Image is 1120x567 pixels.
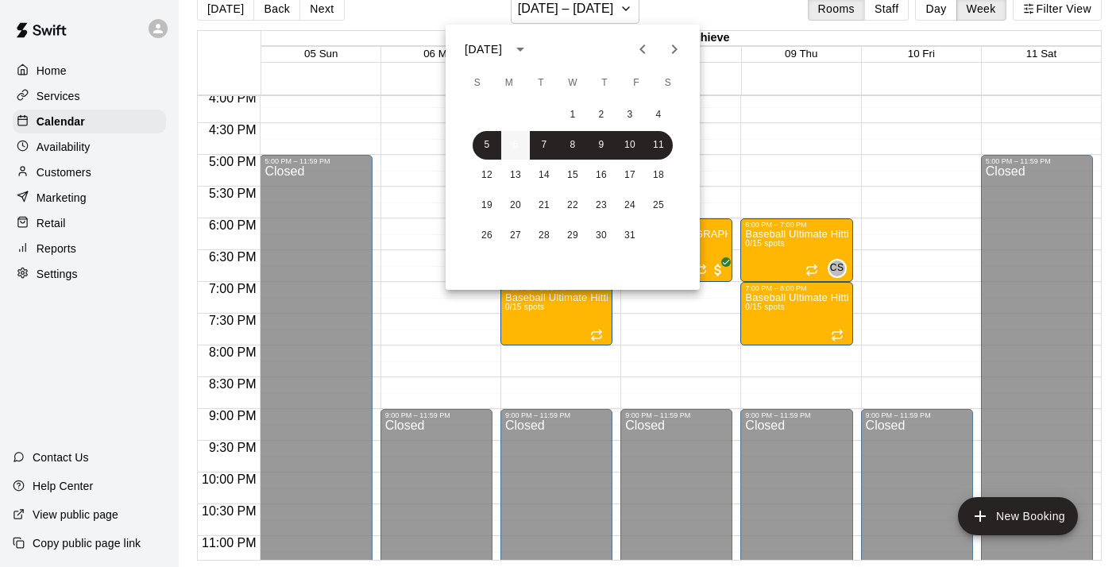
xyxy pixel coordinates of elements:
span: Friday [622,67,651,99]
button: 31 [616,222,644,250]
button: 22 [558,191,587,220]
button: 3 [616,101,644,129]
button: 24 [616,191,644,220]
button: 29 [558,222,587,250]
button: 16 [587,161,616,190]
button: 26 [473,222,501,250]
button: 23 [587,191,616,220]
button: 9 [587,131,616,160]
span: Monday [495,67,523,99]
button: 12 [473,161,501,190]
button: Next month [658,33,690,65]
span: Tuesday [527,67,555,99]
button: 30 [587,222,616,250]
button: calendar view is open, switch to year view [507,36,534,63]
button: 13 [501,161,530,190]
button: 4 [644,101,673,129]
span: Saturday [654,67,682,99]
button: 6 [501,131,530,160]
button: 21 [530,191,558,220]
button: 25 [644,191,673,220]
button: 10 [616,131,644,160]
button: 7 [530,131,558,160]
button: 1 [558,101,587,129]
button: 2 [587,101,616,129]
button: Previous month [627,33,658,65]
button: 14 [530,161,558,190]
button: 11 [644,131,673,160]
button: 27 [501,222,530,250]
button: 28 [530,222,558,250]
span: Thursday [590,67,619,99]
button: 5 [473,131,501,160]
span: Wednesday [558,67,587,99]
span: Sunday [463,67,492,99]
button: 18 [644,161,673,190]
button: 19 [473,191,501,220]
button: 8 [558,131,587,160]
button: 20 [501,191,530,220]
button: 17 [616,161,644,190]
button: 15 [558,161,587,190]
div: [DATE] [465,41,502,58]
